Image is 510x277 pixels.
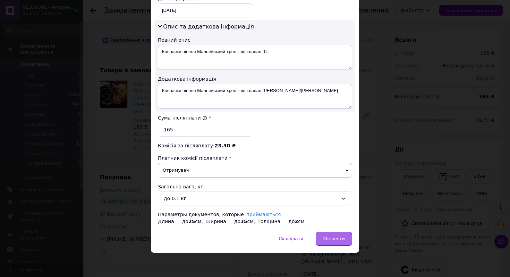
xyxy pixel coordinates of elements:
textarea: Ковпачки ніпеля Мальтійський хрест під клапан [PERSON_NAME]/[PERSON_NAME] [158,84,352,109]
span: Скасувати [279,236,303,241]
label: Сума післяплати [158,115,207,121]
span: 35 [240,219,247,224]
span: Платник комісії післяплати [158,155,228,161]
a: приймаються [246,212,281,217]
div: до 0.1 кг [164,195,338,202]
span: 25 [188,219,195,224]
div: Параметры документов, которые Длина — до см, Ширина — до см, Толщина — до см [158,211,352,225]
div: Комісія за післяплату: [158,142,352,149]
span: Отримувач [158,163,352,178]
div: Повний опис [158,36,352,43]
span: Опис та додаткова інформація [163,23,254,30]
span: Зберегти [323,236,345,241]
textarea: Ковпачки ніпеля Мальтійський хрест під клапан Ш... [158,45,352,70]
div: Додаткова інформація [158,75,352,82]
span: 23.30 ₴ [215,143,236,148]
div: Загальна вага, кг [158,183,352,190]
span: 2 [295,219,298,224]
